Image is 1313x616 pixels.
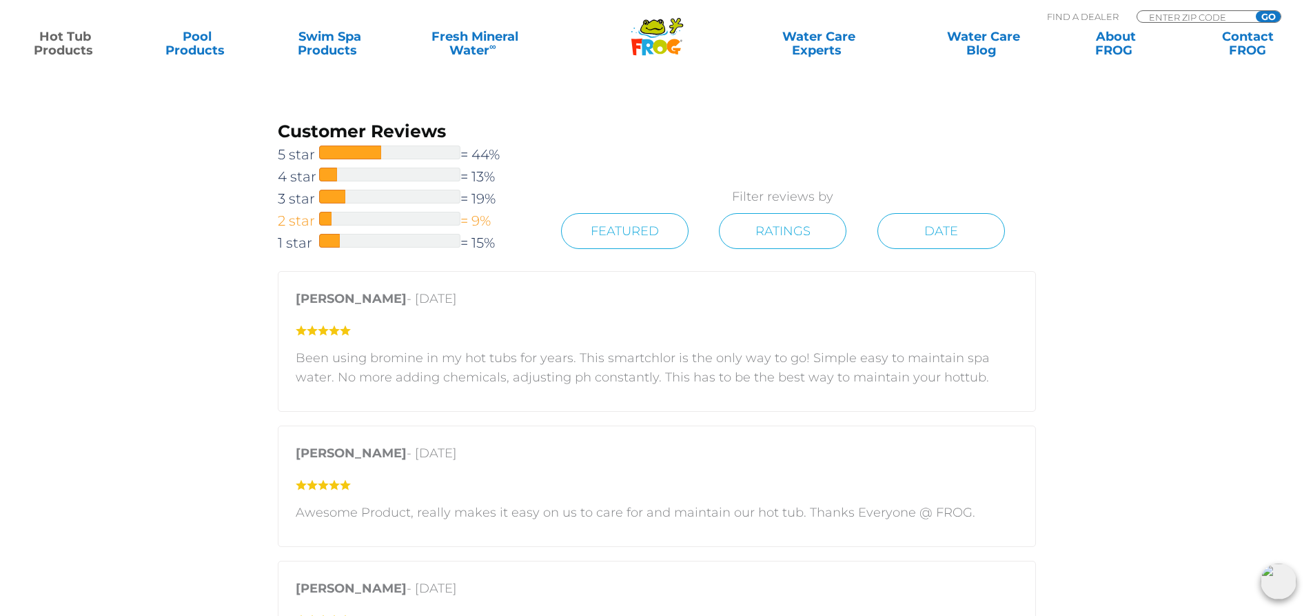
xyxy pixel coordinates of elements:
span: 2 star [278,210,319,232]
a: Fresh MineralWater∞ [410,30,539,57]
p: Been using bromine in my hot tubs for years. This smartchlor is the only way to go! Simple easy t... [296,348,1018,387]
span: 1 star [278,232,319,254]
span: 5 star [278,143,319,166]
a: ContactFROG [1197,30,1299,57]
a: Hot TubProducts [14,30,116,57]
a: 5 star= 44% [278,143,531,166]
a: AboutFROG [1064,30,1167,57]
a: Swim SpaProducts [278,30,381,57]
a: Featured [561,213,689,249]
strong: [PERSON_NAME] [296,581,407,596]
a: 1 star= 15% [278,232,531,254]
p: Awesome Product, really makes it easy on us to care for and maintain our hot tub. Thanks Everyone... [296,503,1018,522]
img: openIcon [1261,564,1296,599]
p: Filter reviews by [530,187,1035,206]
span: 3 star [278,188,319,210]
p: Find A Dealer [1047,10,1119,23]
span: 4 star [278,166,319,188]
a: 2 star= 9% [278,210,531,232]
a: Water CareExperts [735,30,902,57]
p: - [DATE] [296,289,1018,315]
input: Zip Code Form [1148,11,1241,23]
a: PoolProducts [146,30,249,57]
sup: ∞ [489,41,496,52]
input: GO [1256,11,1281,22]
strong: [PERSON_NAME] [296,291,407,306]
a: 3 star= 19% [278,188,531,210]
h3: Customer Reviews [278,119,531,143]
a: Ratings [719,213,846,249]
p: - [DATE] [296,579,1018,605]
p: - [DATE] [296,444,1018,470]
a: 4 star= 13% [278,166,531,188]
a: Date [877,213,1005,249]
a: Water CareBlog [932,30,1035,57]
strong: [PERSON_NAME] [296,446,407,461]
